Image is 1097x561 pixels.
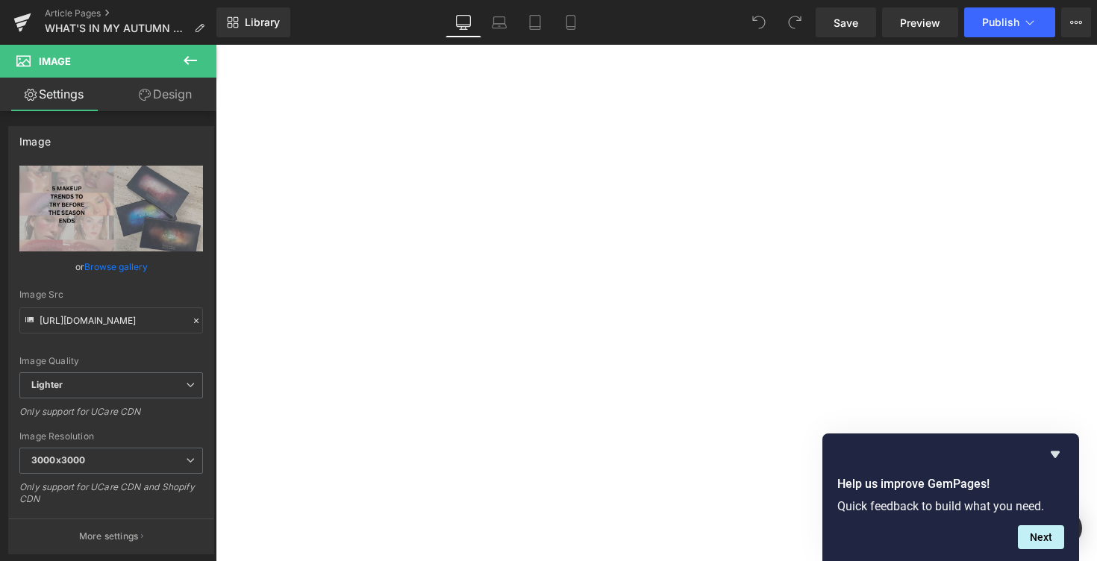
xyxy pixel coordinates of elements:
[19,356,203,366] div: Image Quality
[19,307,203,333] input: Link
[837,445,1064,549] div: Help us improve GemPages!
[982,16,1019,28] span: Publish
[216,7,290,37] a: New Library
[31,454,85,466] b: 3000x3000
[553,7,589,37] a: Mobile
[45,22,188,34] span: WHAT'S IN MY AUTUMN MAKEUP BAG?
[19,406,203,427] div: Only support for UCare CDN
[1018,525,1064,549] button: Next question
[19,431,203,442] div: Image Resolution
[19,127,51,148] div: Image
[79,530,139,543] p: More settings
[446,7,481,37] a: Desktop
[744,7,774,37] button: Undo
[837,499,1064,513] p: Quick feedback to build what you need.
[19,481,203,515] div: Only support for UCare CDN and Shopify CDN
[900,15,940,31] span: Preview
[19,259,203,275] div: or
[111,78,219,111] a: Design
[245,16,280,29] span: Library
[882,7,958,37] a: Preview
[31,379,63,390] b: Lighter
[1046,445,1064,463] button: Hide survey
[837,475,1064,493] h2: Help us improve GemPages!
[45,7,216,19] a: Article Pages
[481,7,517,37] a: Laptop
[517,7,553,37] a: Tablet
[39,55,71,67] span: Image
[780,7,810,37] button: Redo
[1061,7,1091,37] button: More
[964,7,1055,37] button: Publish
[84,254,148,280] a: Browse gallery
[9,518,213,554] button: More settings
[834,15,858,31] span: Save
[19,289,203,300] div: Image Src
